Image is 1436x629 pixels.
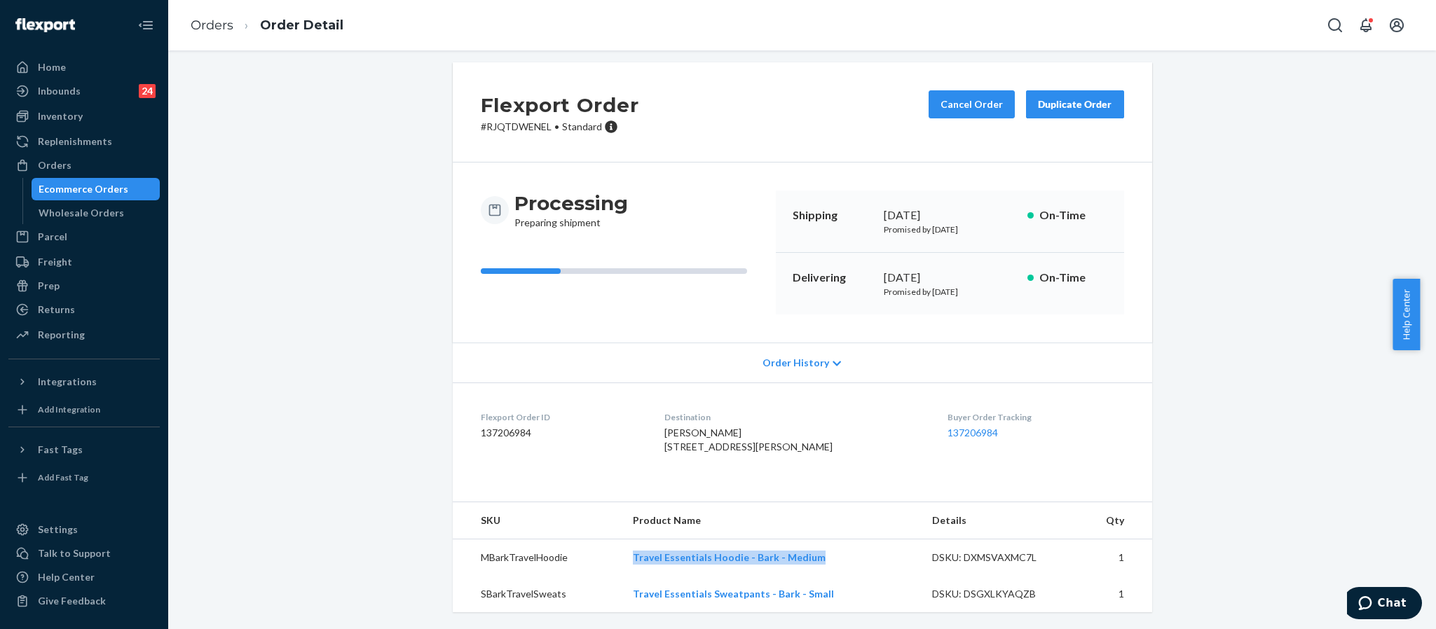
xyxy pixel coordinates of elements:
[38,594,106,608] div: Give Feedback
[38,84,81,98] div: Inbounds
[8,371,160,393] button: Integrations
[884,286,1016,298] p: Promised by [DATE]
[948,411,1124,423] dt: Buyer Order Tracking
[39,182,128,196] div: Ecommerce Orders
[132,11,160,39] button: Close Navigation
[38,134,112,148] div: Replenishments
[32,178,160,200] a: Ecommerce Orders
[8,275,160,297] a: Prep
[38,109,83,123] div: Inventory
[8,130,160,153] a: Replenishments
[38,303,75,317] div: Returns
[1039,270,1107,286] p: On-Time
[664,427,833,452] span: [PERSON_NAME] [STREET_ADDRESS][PERSON_NAME]
[191,18,233,33] a: Orders
[8,251,160,273] a: Freight
[453,576,622,612] td: SBarkTravelSweats
[763,356,829,370] span: Order History
[1075,576,1152,612] td: 1
[1352,11,1380,39] button: Open notifications
[8,105,160,127] a: Inventory
[554,120,559,132] span: •
[38,471,88,483] div: Add Fast Tag
[921,502,1075,539] th: Details
[8,399,160,421] a: Add Integration
[8,438,160,461] button: Fast Tags
[15,18,75,32] img: Flexport logo
[38,328,85,342] div: Reporting
[664,411,925,423] dt: Destination
[948,427,998,438] a: 137206984
[633,551,826,563] a: Travel Essentials Hoodie - Bark - Medium
[38,546,111,560] div: Talk to Support
[38,255,72,269] div: Freight
[1393,279,1420,350] button: Help Center
[929,90,1015,118] button: Cancel Order
[8,542,160,565] button: Talk to Support
[453,502,622,539] th: SKU
[1383,11,1411,39] button: Open account menu
[38,279,60,293] div: Prep
[38,523,78,537] div: Settings
[884,223,1016,235] p: Promised by [DATE]
[1075,539,1152,576] td: 1
[1347,587,1422,622] iframe: Opens a widget where you can chat to one of our agents
[8,226,160,248] a: Parcel
[1038,97,1112,111] div: Duplicate Order
[481,90,639,120] h2: Flexport Order
[8,324,160,346] a: Reporting
[8,80,160,102] a: Inbounds24
[562,120,602,132] span: Standard
[453,539,622,576] td: MBarkTravelHoodie
[1075,502,1152,539] th: Qty
[8,566,160,588] a: Help Center
[481,426,643,440] dd: 137206984
[884,207,1016,223] div: [DATE]
[884,270,1016,286] div: [DATE]
[8,518,160,541] a: Settings
[1026,90,1124,118] button: Duplicate Order
[179,5,355,46] ol: breadcrumbs
[38,230,67,244] div: Parcel
[1321,11,1349,39] button: Open Search Box
[38,570,95,584] div: Help Center
[932,551,1064,565] div: DSKU: DXMSVAXMC7L
[38,375,97,389] div: Integrations
[8,154,160,177] a: Orders
[1039,207,1107,223] p: On-Time
[39,206,124,220] div: Wholesale Orders
[514,191,628,230] div: Preparing shipment
[260,18,343,33] a: Order Detail
[793,270,873,286] p: Delivering
[8,466,160,489] a: Add Fast Tag
[622,502,921,539] th: Product Name
[481,411,643,423] dt: Flexport Order ID
[8,590,160,612] button: Give Feedback
[932,587,1064,601] div: DSKU: DSGXLKYAQZB
[793,207,873,223] p: Shipping
[139,84,156,98] div: 24
[38,443,83,457] div: Fast Tags
[38,158,71,172] div: Orders
[8,56,160,78] a: Home
[38,403,100,415] div: Add Integration
[32,202,160,224] a: Wholesale Orders
[481,120,639,134] p: # RJQTDWENEL
[633,588,834,600] a: Travel Essentials Sweatpants - Bark - Small
[38,60,66,74] div: Home
[8,298,160,321] a: Returns
[514,191,628,216] h3: Processing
